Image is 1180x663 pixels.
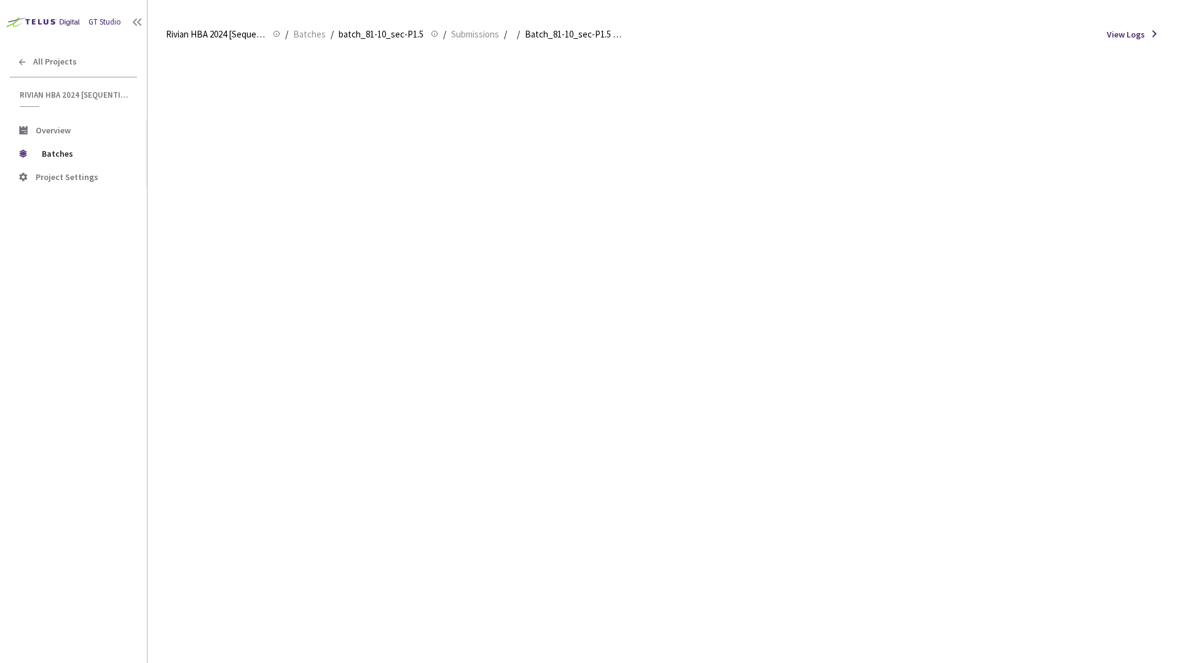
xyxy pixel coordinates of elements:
span: View Logs [1107,28,1145,41]
span: All Projects [33,57,77,67]
li: / [443,27,446,42]
span: Batches [42,141,126,166]
a: Submissions [449,27,502,41]
li: / [331,27,334,42]
span: Project Settings [36,171,98,182]
span: Rivian HBA 2024 [Sequential] [166,27,265,42]
span: Overview [36,125,71,136]
a: Batches [291,27,328,41]
span: Batch_81-10_sec-P1.5 QC - [DATE] [525,27,624,42]
span: batch_81-10_sec-P1.5 [339,27,423,42]
span: Submissions [451,27,499,42]
li: / [285,27,288,42]
div: GT Studio [88,16,121,28]
span: Rivian HBA 2024 [Sequential] [20,90,130,100]
span: Batches [293,27,326,42]
li: / [517,27,520,42]
li: / [504,27,507,42]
